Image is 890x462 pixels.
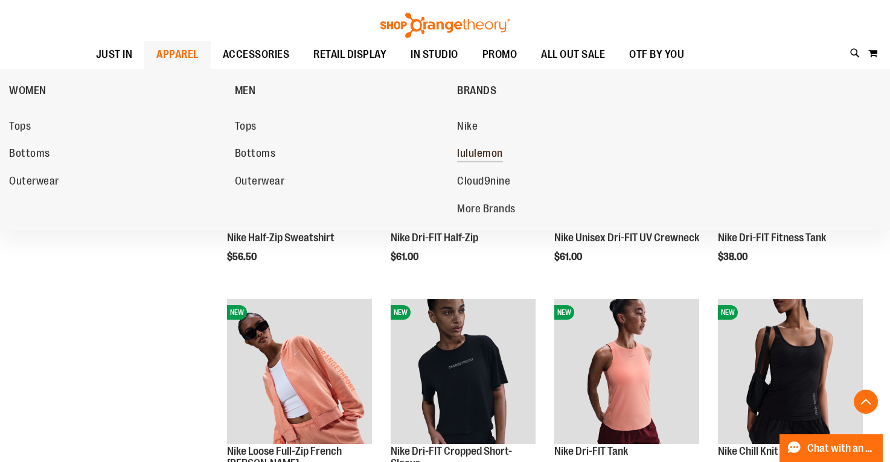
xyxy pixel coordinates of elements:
[411,41,458,68] span: IN STUDIO
[235,84,256,100] span: MEN
[457,175,510,190] span: Cloud9nine
[235,147,276,162] span: Bottoms
[379,13,511,38] img: Shop Orangetheory
[854,390,878,414] button: Back To Top
[718,299,863,446] a: Nike Chill Knit TankNEW
[391,299,536,444] img: Nike Dri-FIT Cropped Short-Sleeve
[9,175,59,190] span: Outerwear
[9,147,50,162] span: Bottoms
[807,443,876,454] span: Chat with an Expert
[391,299,536,446] a: Nike Dri-FIT Cropped Short-SleeveNEW
[9,84,46,100] span: WOMEN
[227,299,372,446] a: Nike Loose Full-Zip French Terry HoodieNEW
[718,232,826,244] a: Nike Dri-FIT Fitness Tank
[227,299,372,444] img: Nike Loose Full-Zip French Terry Hoodie
[718,305,738,320] span: NEW
[457,147,503,162] span: lululemon
[780,434,883,462] button: Chat with an Expert
[227,252,258,262] span: $56.50
[554,305,574,320] span: NEW
[235,120,257,135] span: Tops
[718,252,749,262] span: $38.00
[457,203,516,218] span: More Brands
[554,445,628,457] a: Nike Dri-FIT Tank
[457,120,478,135] span: Nike
[223,41,290,68] span: ACCESSORIES
[156,41,199,68] span: APPAREL
[391,232,478,244] a: Nike Dri-FIT Half-Zip
[9,120,31,135] span: Tops
[554,299,699,444] img: Nike Dri-FIT Tank
[235,175,285,190] span: Outerwear
[554,232,699,244] a: Nike Unisex Dri-FIT UV Crewneck
[313,41,386,68] span: RETAIL DISPLAY
[554,252,584,262] span: $61.00
[96,41,133,68] span: JUST IN
[554,299,699,446] a: Nike Dri-FIT TankNEW
[482,41,517,68] span: PROMO
[629,41,684,68] span: OTF BY YOU
[718,445,801,457] a: Nike Chill Knit Tank
[391,252,420,262] span: $61.00
[541,41,605,68] span: ALL OUT SALE
[227,305,247,320] span: NEW
[718,299,863,444] img: Nike Chill Knit Tank
[391,305,411,320] span: NEW
[227,232,335,244] a: Nike Half-Zip Sweatshirt
[457,84,496,100] span: BRANDS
